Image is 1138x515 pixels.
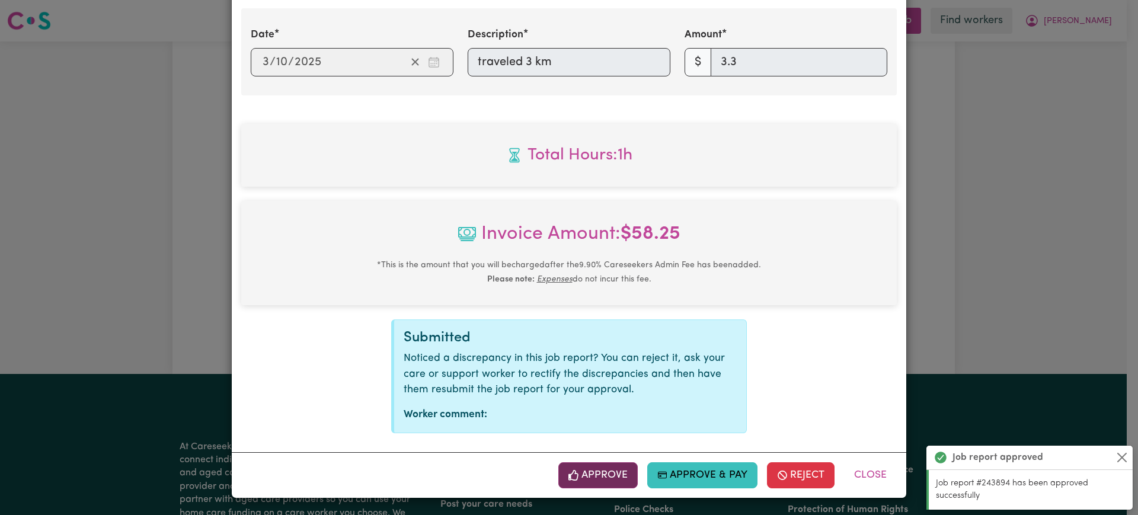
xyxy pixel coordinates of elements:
span: Submitted [404,331,471,345]
button: Approve & Pay [647,462,758,488]
p: Job report #243894 has been approved successfully [936,477,1126,503]
label: Description [468,27,523,43]
strong: Worker comment: [404,410,487,420]
input: -- [276,53,288,71]
span: $ [685,48,711,76]
u: Expenses [537,275,573,284]
button: Enter the date of expense [424,53,443,71]
input: traveled 3 km [468,48,670,76]
span: / [288,56,294,69]
button: Clear date [406,53,424,71]
input: ---- [294,53,322,71]
label: Date [251,27,274,43]
span: / [270,56,276,69]
b: Please note: [487,275,535,284]
button: Approve [558,462,638,488]
b: $ 58.25 [621,225,680,244]
p: Noticed a discrepancy in this job report? You can reject it, ask your care or support worker to r... [404,351,737,398]
label: Amount [685,27,722,43]
span: Invoice Amount: [251,220,887,258]
strong: Job report approved [952,450,1043,465]
input: -- [262,53,270,71]
small: This is the amount that you will be charged after the 9.90 % Careseekers Admin Fee has been added... [377,261,761,284]
button: Reject [767,462,835,488]
button: Close [844,462,897,488]
span: Total hours worked: 1 hour [251,143,887,168]
button: Close [1115,450,1129,465]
